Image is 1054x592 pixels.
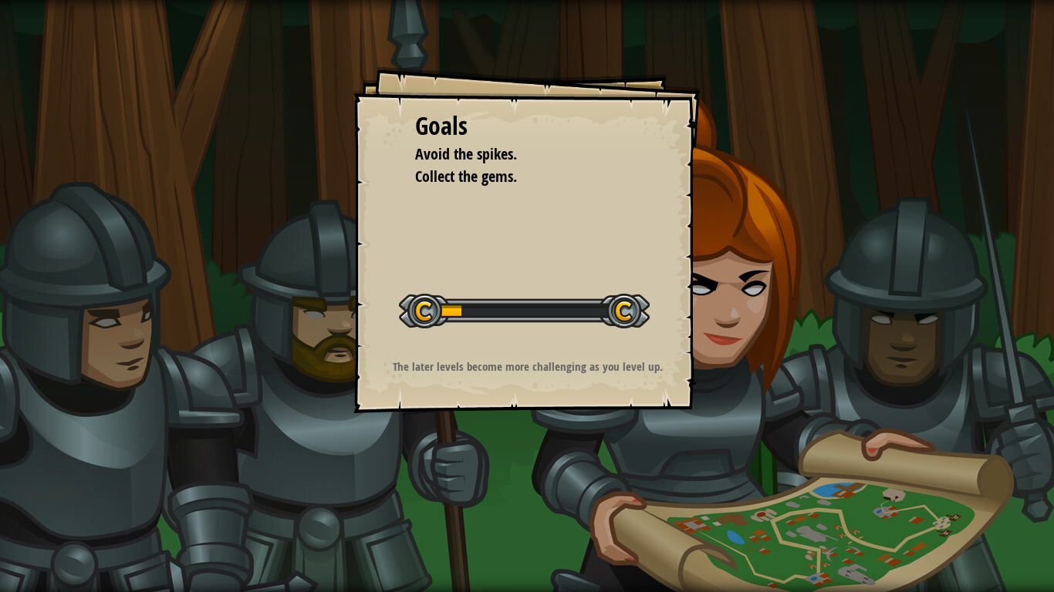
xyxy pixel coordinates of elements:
span: Avoid the spikes. [415,143,517,164]
li: Collect the gems. [396,166,635,188]
li: Avoid the spikes. [396,143,635,166]
span: Collect the gems. [415,166,517,187]
div: Goals [415,109,639,144]
p: The later levels become more challenging as you level up. [373,358,682,375]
